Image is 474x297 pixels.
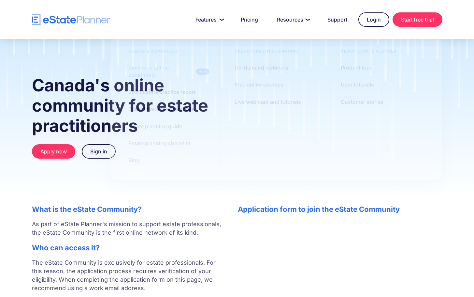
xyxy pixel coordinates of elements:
[226,95,309,109] a: Live webinars and tutorials
[341,98,383,105] div: Customer stories
[235,81,283,88] div: Free online courses
[120,136,198,150] a: Estate planning checklist
[333,95,392,109] a: Customer stories
[120,61,213,82] a: Exclusive online community
[333,61,380,74] a: Product tour
[226,48,307,57] div: CPD–accredited learning
[128,157,140,164] div: Blog
[120,153,148,167] a: Blog
[320,13,355,26] a: Support
[120,85,204,99] a: 2025 Estate practice report
[358,12,389,27] a: Login
[32,14,110,25] a: home
[82,144,116,159] a: Sign in
[226,78,292,91] a: Free online courses
[128,88,195,96] div: 2025 Estate practice report
[333,48,405,57] div: About estate planner
[128,140,190,147] div: Estate planning checklist
[233,13,266,26] a: Pricing
[128,122,182,130] div: Estate planning guide
[32,75,208,136] strong: Canada's online community for estate practitioners
[120,119,190,133] a: Estate planning guide
[235,98,301,105] div: Live webinars and tutorials
[341,64,372,71] div: Product tour
[32,243,225,252] h2: Who can access it?
[188,13,230,26] a: Features
[341,81,374,88] div: User tutorials
[128,64,194,79] div: Exclusive online community
[393,12,442,27] a: Start free trial
[238,205,442,213] h2: Application form to join the eState Community
[128,105,194,113] div: Client intake form template
[235,64,288,71] div: On-demand webinars
[32,220,225,237] p: As part of eState Planner's mission to support estate professionals, the eState Community is the ...
[269,13,316,26] a: Resources
[333,78,382,91] a: User tutorials
[226,61,296,74] a: On-demand webinars
[32,205,225,213] h2: What is the eState Community?
[32,144,75,159] a: Apply now
[120,102,203,116] a: Client intake form template
[120,48,185,57] div: Guides & resources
